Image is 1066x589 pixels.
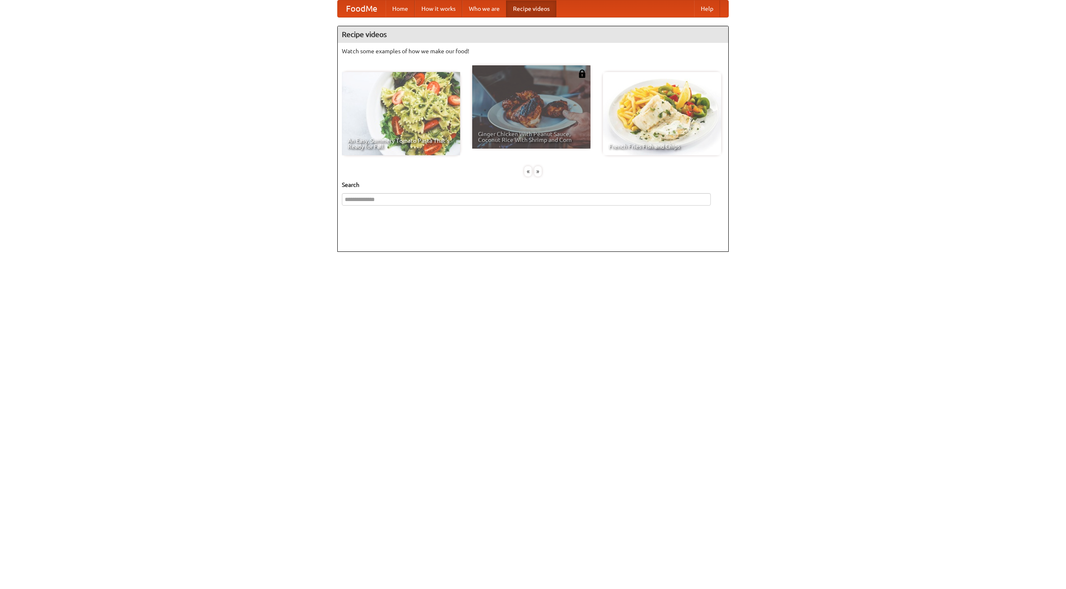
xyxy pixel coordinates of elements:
[534,166,542,176] div: »
[342,72,460,155] a: An Easy, Summery Tomato Pasta That's Ready for Fall
[338,0,386,17] a: FoodMe
[415,0,462,17] a: How it works
[694,0,720,17] a: Help
[342,181,724,189] h5: Search
[603,72,721,155] a: French Fries Fish and Chips
[609,144,715,149] span: French Fries Fish and Chips
[348,138,454,149] span: An Easy, Summery Tomato Pasta That's Ready for Fall
[524,166,532,176] div: «
[342,47,724,55] p: Watch some examples of how we make our food!
[338,26,728,43] h4: Recipe videos
[578,70,586,78] img: 483408.png
[462,0,506,17] a: Who we are
[386,0,415,17] a: Home
[506,0,556,17] a: Recipe videos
